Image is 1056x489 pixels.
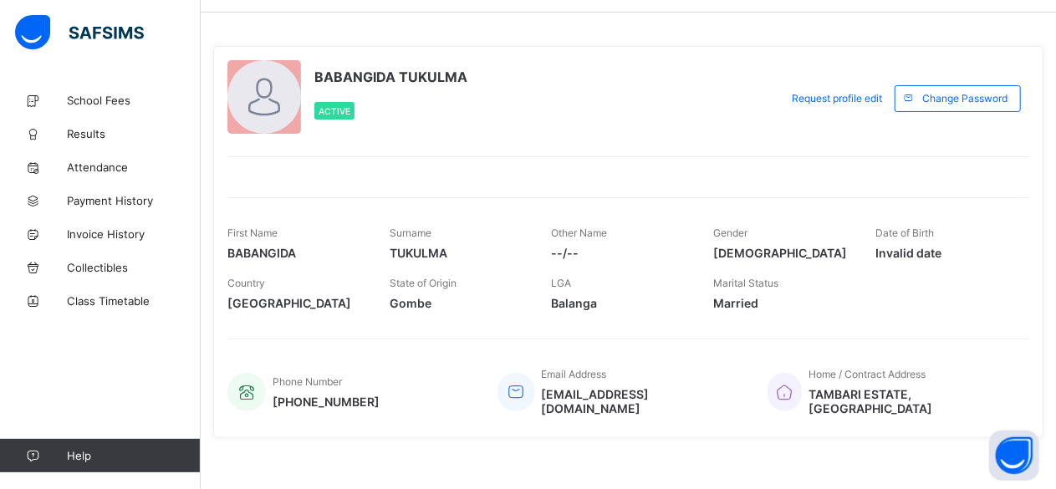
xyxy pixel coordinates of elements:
span: Change Password [922,92,1008,104]
span: TUKULMA [390,246,527,260]
span: Surname [390,227,431,239]
span: Class Timetable [67,294,201,308]
span: First Name [227,227,278,239]
span: BABANGIDA [227,246,365,260]
span: Help [67,449,200,462]
span: Request profile edit [792,92,882,104]
span: Other Name [552,227,608,239]
span: --/-- [552,246,689,260]
span: Married [713,296,850,310]
span: Active [319,106,350,116]
span: Attendance [67,160,201,174]
span: Email Address [542,368,607,380]
img: safsims [15,15,144,50]
span: Country [227,277,265,289]
span: Invalid date [875,246,1013,260]
span: [DEMOGRAPHIC_DATA] [713,246,850,260]
span: Invoice History [67,227,201,241]
span: Phone Number [273,375,342,388]
span: [GEOGRAPHIC_DATA] [227,296,365,310]
span: TAMBARI ESTATE, [GEOGRAPHIC_DATA] [809,387,1013,415]
span: Collectibles [67,261,201,274]
span: Gombe [390,296,527,310]
span: Payment History [67,194,201,207]
span: BABANGIDA TUKULMA [314,69,467,85]
span: School Fees [67,94,201,107]
span: Marital Status [713,277,778,289]
span: Results [67,127,201,140]
span: [PHONE_NUMBER] [273,395,380,409]
span: Date of Birth [875,227,934,239]
span: [EMAIL_ADDRESS][DOMAIN_NAME] [542,387,742,415]
span: Balanga [552,296,689,310]
button: Open asap [989,430,1039,481]
span: State of Origin [390,277,457,289]
span: Home / Contract Address [809,368,926,380]
span: LGA [552,277,572,289]
span: Gender [713,227,747,239]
